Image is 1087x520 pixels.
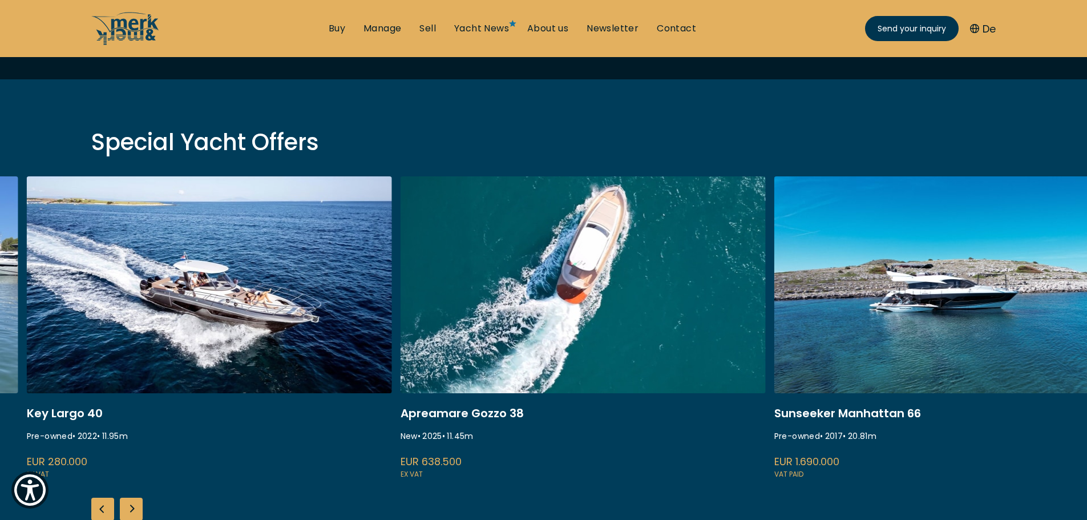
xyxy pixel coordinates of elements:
a: Sell [419,22,436,35]
a: Send your inquiry [865,16,959,41]
a: Buy [329,22,345,35]
span: Send your inquiry [878,23,946,35]
a: Contact [657,22,696,35]
button: Show Accessibility Preferences [11,471,49,509]
button: De [970,21,996,37]
a: / [91,36,160,49]
a: Manage [363,22,401,35]
a: Newsletter [587,22,639,35]
a: Yacht News [454,22,509,35]
a: About us [527,22,568,35]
